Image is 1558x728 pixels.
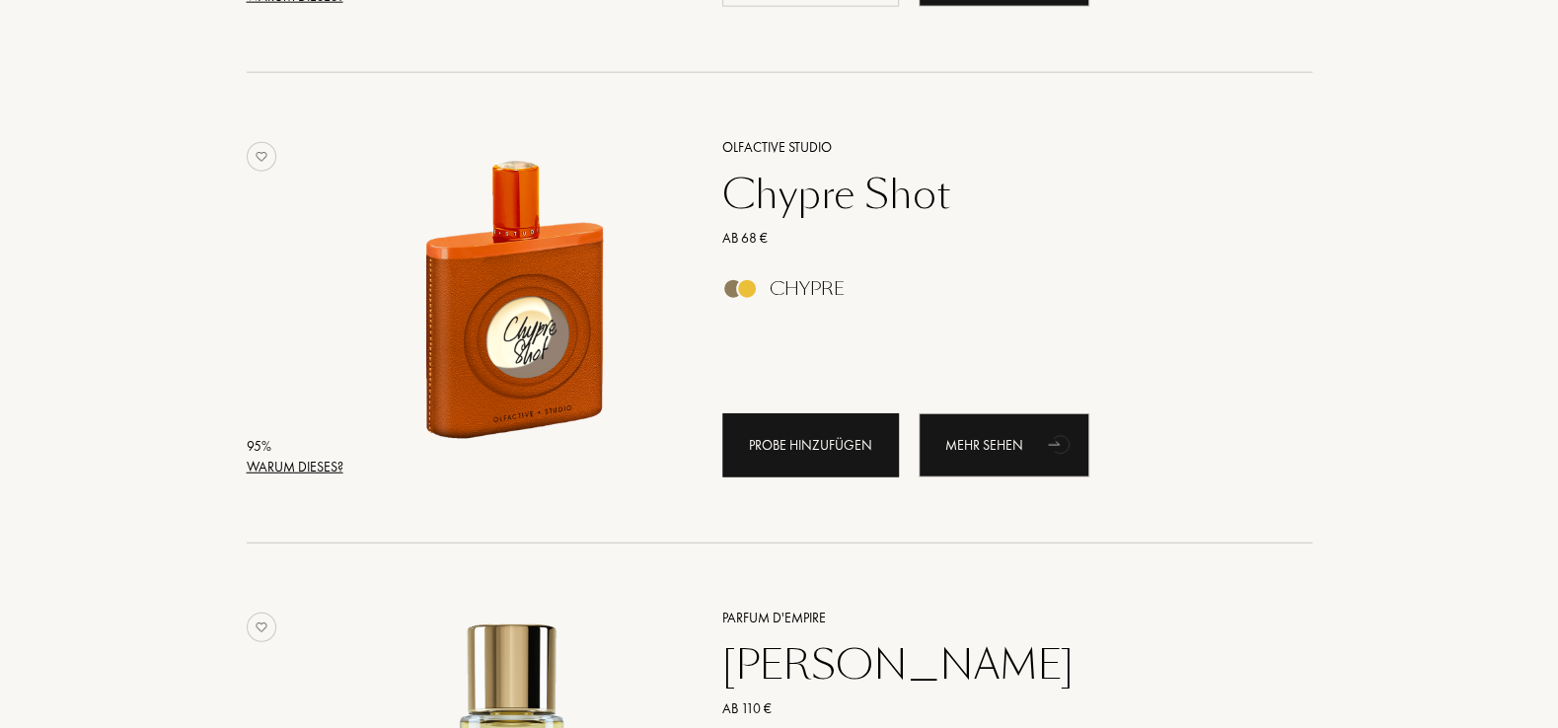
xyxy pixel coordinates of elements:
img: Chypre Shot Olfactive Studio [347,134,676,463]
img: no_like_p.png [247,613,276,642]
a: Chypre Shot [707,171,1283,218]
div: Warum dieses? [247,457,343,477]
a: Ab 68 € [707,228,1283,249]
div: Probe hinzufügen [722,413,899,477]
div: 95 % [247,436,343,457]
div: Mehr sehen [919,413,1089,477]
img: no_like_p.png [247,142,276,172]
div: animation [1041,424,1080,464]
a: Olfactive Studio [707,137,1283,158]
a: Chypre [707,284,1283,305]
a: Mehr sehenanimation [919,413,1089,477]
div: Chypre [770,278,845,300]
a: Parfum d'Empire [707,608,1283,628]
a: [PERSON_NAME] [707,641,1283,689]
a: Chypre Shot Olfactive Studio [347,112,693,500]
a: Ab 110 € [707,698,1283,719]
